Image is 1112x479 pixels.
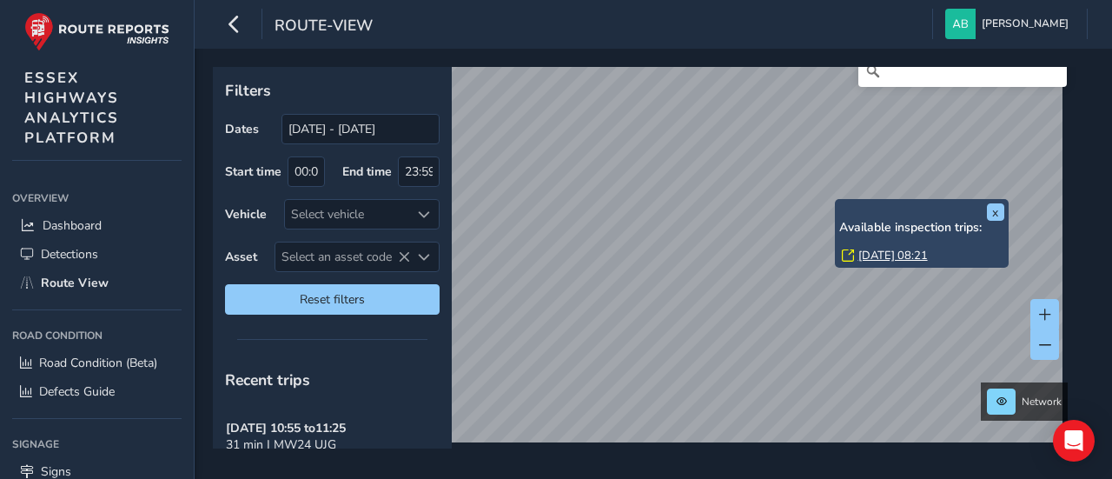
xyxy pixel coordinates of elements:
[225,206,267,223] label: Vehicle
[12,323,182,349] div: Road Condition
[945,9,976,39] img: diamond-layout
[225,249,257,265] label: Asset
[12,240,182,269] a: Detections
[225,163,281,180] label: Start time
[342,163,392,180] label: End time
[945,9,1075,39] button: [PERSON_NAME]
[226,436,336,453] span: 31 min | MW24 UJG
[1022,395,1062,409] span: Network
[410,243,439,271] div: Select an asset code
[12,377,182,406] a: Defects Guide
[1053,420,1095,462] div: Open Intercom Messenger
[39,355,157,371] span: Road Condition (Beta)
[285,200,410,229] div: Select vehicle
[275,243,410,271] span: Select an asset code
[12,211,182,240] a: Dashboard
[987,203,1004,221] button: x
[12,269,182,297] a: Route View
[41,246,98,263] span: Detections
[12,431,182,457] div: Signage
[225,79,440,102] p: Filters
[12,185,182,211] div: Overview
[225,284,440,315] button: Reset filters
[982,9,1069,39] span: [PERSON_NAME]
[219,47,1062,442] canvas: Map
[41,275,109,291] span: Route View
[858,56,1067,87] input: Search
[226,420,346,436] strong: [DATE] 10:55 to 11:25
[43,217,102,234] span: Dashboard
[24,68,119,148] span: ESSEX HIGHWAYS ANALYTICS PLATFORM
[12,349,182,377] a: Road Condition (Beta)
[225,369,310,390] span: Recent trips
[275,15,373,39] span: route-view
[39,383,115,400] span: Defects Guide
[225,121,259,137] label: Dates
[858,248,928,263] a: [DATE] 08:21
[839,221,1004,236] h6: Available inspection trips:
[238,291,427,308] span: Reset filters
[24,12,169,51] img: rr logo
